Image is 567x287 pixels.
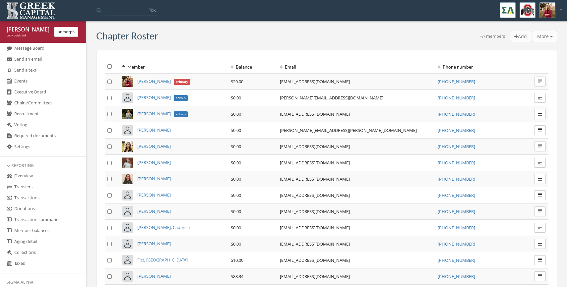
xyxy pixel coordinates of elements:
a: [EMAIL_ADDRESS][DOMAIN_NAME] [280,225,350,231]
a: [PHONE_NUMBER] [438,241,475,247]
h3: Chapter Roster [96,31,158,41]
span: $0.00 [231,95,241,101]
span: ⌘K [148,7,156,14]
span: $0.00 [231,241,241,247]
a: [PHONE_NUMBER] [438,127,475,133]
a: [EMAIL_ADDRESS][DOMAIN_NAME] [280,176,350,182]
a: [PHONE_NUMBER] [438,95,475,101]
th: Member [120,60,228,73]
div: Reporting [7,163,80,168]
span: $0.00 [231,160,241,166]
div: [PERSON_NAME] [PERSON_NAME] [7,26,49,33]
span: $0.00 [231,192,241,198]
span: [PERSON_NAME] [137,111,171,117]
a: [PERSON_NAME]primary [137,78,190,84]
span: $10.00 [231,257,243,263]
a: [PHONE_NUMBER] [438,79,475,85]
th: Phone number [435,60,509,73]
a: [PERSON_NAME]admin [137,111,188,117]
a: [EMAIL_ADDRESS][DOMAIN_NAME] [280,160,350,166]
span: [PERSON_NAME] [137,78,171,84]
span: $0.00 [231,208,241,214]
th: Balance [228,60,278,73]
a: [PERSON_NAME] [137,273,171,279]
a: [EMAIL_ADDRESS][DOMAIN_NAME] [280,241,350,247]
span: $0.00 [231,176,241,182]
span: $20.00 [231,79,243,85]
a: [PERSON_NAME]admin [137,94,188,100]
a: [PERSON_NAME] [137,159,171,165]
a: [EMAIL_ADDRESS][DOMAIN_NAME] [280,208,350,214]
a: [PERSON_NAME] [137,176,171,182]
span: $0.00 [231,127,241,133]
a: [PERSON_NAME] [137,208,171,214]
a: [EMAIL_ADDRESS][DOMAIN_NAME] [280,111,350,117]
a: [PERSON_NAME][EMAIL_ADDRESS][PERSON_NAME][DOMAIN_NAME] [280,127,417,133]
span: primary [174,79,190,85]
a: [PERSON_NAME][EMAIL_ADDRESS][DOMAIN_NAME] [280,95,383,101]
a: [EMAIL_ADDRESS][DOMAIN_NAME] [280,257,350,263]
button: unmorph [54,27,78,37]
a: [PHONE_NUMBER] [438,208,475,214]
a: [EMAIL_ADDRESS][DOMAIN_NAME] [280,192,350,198]
span: $0.00 [231,225,241,231]
div: copy quick link [7,33,49,38]
a: [PHONE_NUMBER] [438,111,475,117]
a: [PHONE_NUMBER] [438,225,475,231]
a: [EMAIL_ADDRESS][DOMAIN_NAME] [280,79,350,85]
a: [PHONE_NUMBER] [438,257,475,263]
span: $0.00 [231,143,241,149]
span: admin [174,111,188,117]
a: [PERSON_NAME] [137,192,171,198]
span: [PERSON_NAME] [137,94,171,100]
a: [PERSON_NAME] [137,143,171,149]
a: [EMAIL_ADDRESS][DOMAIN_NAME] [280,143,350,149]
a: [PERSON_NAME] [137,127,171,133]
a: [PHONE_NUMBER] [438,160,475,166]
div: +/- members [480,33,505,42]
a: [PHONE_NUMBER] [438,176,475,182]
a: [PHONE_NUMBER] [438,143,475,149]
a: [PHONE_NUMBER] [438,273,475,279]
a: Fitz, [GEOGRAPHIC_DATA] [137,257,188,263]
a: [PERSON_NAME] [137,241,171,247]
th: Email [277,60,435,73]
a: [EMAIL_ADDRESS][DOMAIN_NAME] [280,273,350,279]
a: [PHONE_NUMBER] [438,192,475,198]
span: $88.34 [231,273,243,279]
span: $0.00 [231,111,241,117]
span: admin [174,95,188,101]
a: [PERSON_NAME], Cadence [137,224,190,230]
